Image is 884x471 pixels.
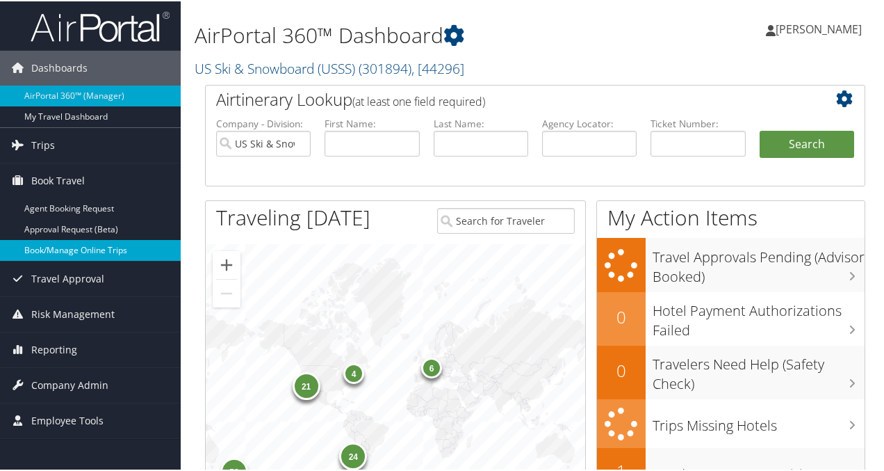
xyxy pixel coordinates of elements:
span: Employee Tools [31,402,104,437]
label: Ticket Number: [650,115,745,129]
input: Search for Traveler [437,207,574,232]
span: Risk Management [31,296,115,330]
div: 21 [293,370,320,398]
img: airportal-logo.png [31,9,170,42]
h2: 0 [597,358,646,381]
span: , [ 44296 ] [411,58,464,77]
div: 4 [343,362,364,383]
a: 0Hotel Payment Authorizations Failed [597,291,865,344]
div: 6 [421,356,442,377]
span: ( 301894 ) [359,58,411,77]
h1: AirPortal 360™ Dashboard [195,19,648,49]
a: Trips Missing Hotels [597,398,865,447]
div: 24 [339,441,367,469]
label: First Name: [325,115,419,129]
span: (at least one field required) [352,93,485,108]
span: Book Travel [31,162,85,197]
h3: Travel Approvals Pending (Advisor Booked) [653,239,865,285]
h1: Traveling [DATE] [216,202,370,231]
h1: My Action Items [597,202,865,231]
button: Zoom out [213,278,240,306]
button: Search [760,129,854,157]
h2: Airtinerary Lookup [216,86,799,110]
a: Travel Approvals Pending (Advisor Booked) [597,237,865,290]
h3: Trips Missing Hotels [653,408,865,434]
span: Company Admin [31,367,108,401]
h3: Travelers Need Help (Safety Check) [653,346,865,392]
label: Agency Locator: [542,115,637,129]
h3: Hotel Payment Authorizations Failed [653,293,865,339]
a: 0Travelers Need Help (Safety Check) [597,344,865,398]
label: Last Name: [434,115,528,129]
h2: 0 [597,304,646,328]
span: [PERSON_NAME] [776,20,862,35]
span: Reporting [31,331,77,366]
span: Dashboards [31,49,88,84]
span: Trips [31,127,55,161]
a: [PERSON_NAME] [766,7,876,49]
button: Zoom in [213,250,240,278]
label: Company - Division: [216,115,311,129]
span: Travel Approval [31,260,104,295]
a: US Ski & Snowboard (USSS) [195,58,464,77]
